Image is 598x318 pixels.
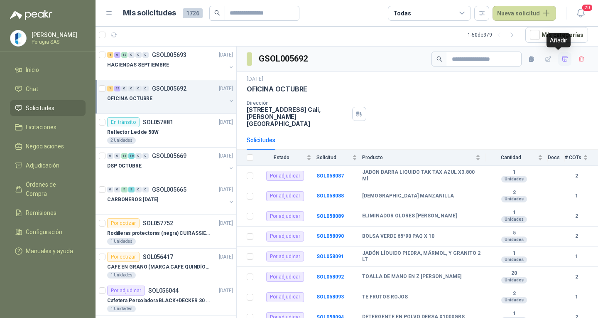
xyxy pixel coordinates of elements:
[219,287,233,295] p: [DATE]
[565,212,588,220] b: 2
[10,205,86,221] a: Remisiones
[26,142,64,151] span: Negociaciones
[10,81,86,97] a: Chat
[362,250,480,263] b: JABÓN LÍQUIDO PIEDRA, MÁRMOL, Y GRANITO 2 LT
[107,153,113,159] div: 0
[152,153,186,159] p: GSOL005669
[266,272,304,282] div: Por adjudicar
[565,172,588,180] b: 2
[107,128,159,136] p: Reflector Led de 50W
[183,8,203,18] span: 1726
[114,187,120,192] div: 0
[247,136,275,145] div: Solicitudes
[501,297,527,303] div: Unidades
[107,52,113,58] div: 4
[10,158,86,173] a: Adjudicación
[316,213,344,219] b: SOL058089
[581,4,593,12] span: 20
[121,187,127,192] div: 5
[107,50,235,76] a: 4 6 13 0 0 0 GSOL005693[DATE] HACIENDAS SEPTIEMBRE
[266,232,304,242] div: Por adjudicar
[10,224,86,240] a: Configuración
[565,232,588,240] b: 2
[362,294,408,301] b: TE FRUTOS ROJOS
[485,291,543,297] b: 2
[107,297,211,305] p: Cafetera|Percoladora BLACK+DECKER 30 Tazas CMU3000 Plateado
[107,86,113,91] div: 1
[121,52,127,58] div: 13
[266,191,304,201] div: Por adjudicar
[107,61,169,69] p: HACIENDAS SEPTIEMBRE
[485,150,548,166] th: Cantidad
[142,187,149,192] div: 0
[258,155,305,160] span: Estado
[565,253,588,261] b: 1
[26,247,73,256] span: Manuales y ayuda
[32,32,83,38] p: [PERSON_NAME]
[219,85,233,93] p: [DATE]
[316,254,344,259] a: SOL058091
[26,208,56,217] span: Remisiones
[362,169,480,182] b: JABON BARRA LIQUIDO TAK TAX AZUL X3.800 Ml
[135,52,142,58] div: 0
[493,6,556,21] button: Nueva solicitud
[565,150,598,166] th: # COTs
[152,187,186,192] p: GSOL005665
[501,176,527,182] div: Unidades
[96,249,236,282] a: Por cotizarSOL056417[DATE] CAFE EN GRANO (MARCA CAFE QUINDÍO) x 500gr1 Unidades
[247,85,307,94] p: OFICINA OCTUBRE
[501,237,527,243] div: Unidades
[485,250,543,257] b: 1
[128,52,135,58] div: 0
[26,180,78,198] span: Órdenes de Compra
[485,210,543,216] b: 1
[107,306,136,312] div: 1 Unidades
[123,7,176,19] h1: Mis solicitudes
[316,233,344,239] a: SOL058090
[26,65,39,74] span: Inicio
[501,277,527,283] div: Unidades
[485,311,543,317] b: 1
[10,177,86,202] a: Órdenes de Compra
[219,51,233,59] p: [DATE]
[485,169,543,176] b: 1
[107,263,211,271] p: CAFE EN GRANO (MARCA CAFE QUINDÍO) x 500gr
[96,282,236,316] a: Por adjudicarSOL056044[DATE] Cafetera|Percoladora BLACK+DECKER 30 Tazas CMU3000 Plateado1 Unidades
[266,292,304,302] div: Por adjudicar
[148,288,179,293] p: SOL056044
[135,86,142,91] div: 0
[219,118,233,126] p: [DATE]
[565,155,581,160] span: # COTs
[266,251,304,261] div: Por adjudicar
[128,153,135,159] div: 18
[107,272,136,279] div: 1 Unidades
[258,150,316,166] th: Estado
[10,30,26,46] img: Company Logo
[501,216,527,223] div: Unidades
[565,192,588,200] b: 1
[393,9,411,18] div: Todas
[107,252,140,262] div: Por cotizar
[26,104,54,113] span: Solicitudes
[107,238,136,245] div: 1 Unidades
[107,137,136,144] div: 2 Unidades
[468,28,519,42] div: 1 - 50 de 379
[107,187,113,192] div: 0
[316,193,344,199] a: SOL058088
[436,56,442,62] span: search
[316,274,344,280] b: SOL058092
[501,256,527,263] div: Unidades
[107,229,211,237] p: Rodilleras protectoras (negra) CUIRASSIER para motocicleta, rodilleras para motocicleta,
[547,33,571,47] div: Añadir
[26,84,38,94] span: Chat
[501,196,527,202] div: Unidades
[114,52,120,58] div: 6
[362,233,434,240] b: BOLSA VERDE 65*90 PAQ X 10
[362,155,474,160] span: Producto
[152,52,186,58] p: GSOL005693
[485,190,543,196] b: 2
[143,119,173,125] p: SOL057881
[143,220,173,226] p: SOL057752
[135,153,142,159] div: 0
